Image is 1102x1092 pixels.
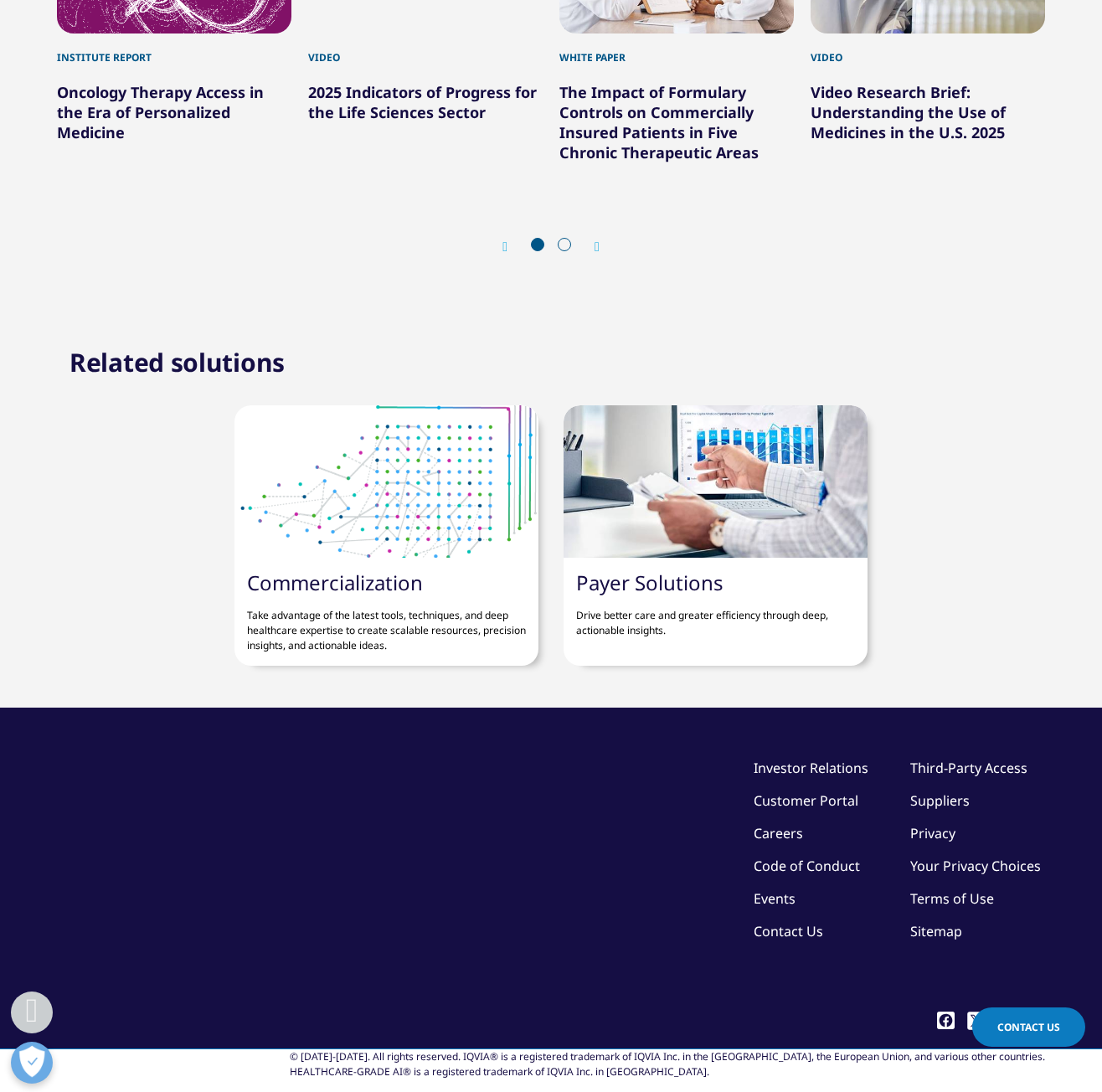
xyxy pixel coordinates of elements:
[290,1049,1045,1079] div: © [DATE]-[DATE]. All rights reserved. IQVIA® is a registered trademark of IQVIA Inc. in the [GEOG...
[754,889,796,908] a: Events
[70,346,285,379] h2: Related solutions
[754,857,860,875] a: Code of Conduct
[910,824,955,842] a: Privacy
[811,82,1006,142] a: Video Research Brief: Understanding the Use of Medicines in the U.S. 2025
[910,922,962,940] a: Sitemap
[811,33,1045,65] div: Video
[910,759,1027,777] a: Third-Party Access
[576,595,855,638] p: Drive better care and greater efficiency through deep, actionable insights.
[910,857,1045,875] a: Your Privacy Choices
[754,824,803,842] a: Careers
[247,569,423,596] a: Commercialization
[910,791,970,810] a: Suppliers
[57,33,291,65] div: Institute Report
[247,595,526,653] p: Take advantage of the latest tools, techniques, and deep healthcare expertise to create scalable ...
[57,82,264,142] a: Oncology Therapy Access in the Era of Personalized Medicine
[559,33,794,65] div: White Paper
[576,569,724,596] a: Payer Solutions
[754,759,868,777] a: Investor Relations
[754,791,858,810] a: Customer Portal
[972,1007,1085,1047] a: Contact Us
[754,922,823,940] a: Contact Us
[559,82,759,162] a: The Impact of Formulary Controls on Commercially Insured Patients in Five Chronic Therapeutic Areas
[578,239,600,255] div: Next slide
[502,239,524,255] div: Previous slide
[308,33,543,65] div: Video
[11,1042,53,1084] button: Open Preferences
[308,82,537,122] a: 2025 Indicators of Progress for the Life Sciences Sector
[910,889,994,908] a: Terms of Use
[997,1020,1060,1034] span: Contact Us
